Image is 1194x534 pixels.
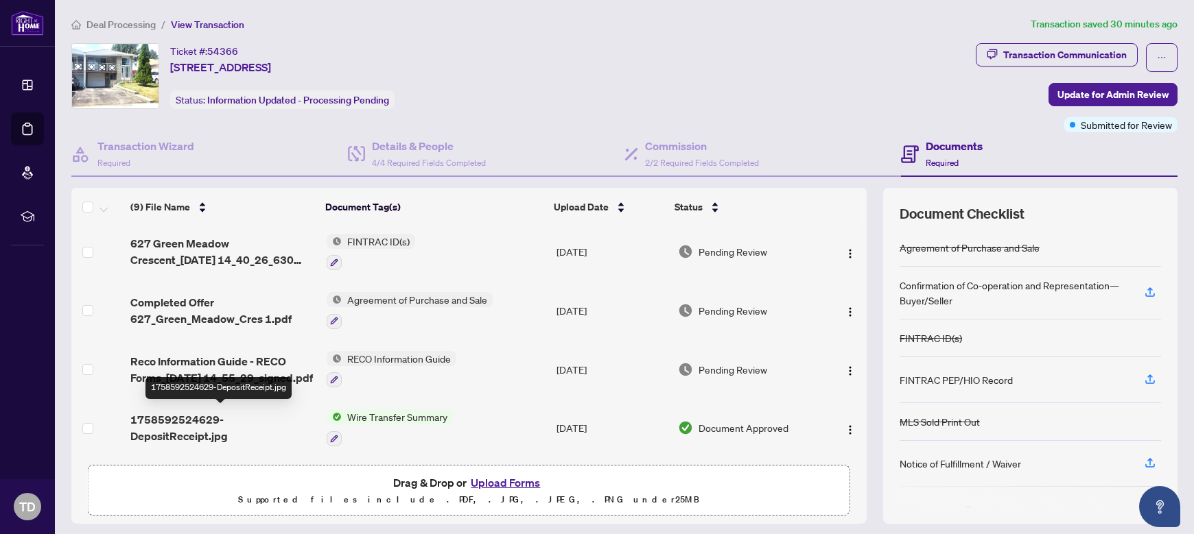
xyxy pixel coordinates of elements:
[1081,117,1172,132] span: Submitted for Review
[372,158,486,168] span: 4/4 Required Fields Completed
[170,43,238,59] div: Ticket #:
[699,420,788,435] span: Document Approved
[900,240,1040,255] div: Agreement of Purchase and Sale
[393,474,544,491] span: Drag & Drop or
[845,365,856,376] img: Logo
[170,59,271,75] span: [STREET_ADDRESS]
[900,330,962,345] div: FINTRAC ID(s)
[327,351,342,366] img: Status Icon
[1057,84,1169,106] span: Update for Admin Review
[926,158,959,168] span: Required
[551,398,672,457] td: [DATE]
[548,188,669,226] th: Upload Date
[130,199,190,215] span: (9) File Name
[327,351,456,388] button: Status IconRECO Information Guide
[71,20,81,29] span: home
[839,359,861,380] button: Logo
[900,204,1025,223] span: Document Checklist
[675,199,703,215] span: Status
[845,424,856,435] img: Logo
[467,474,544,491] button: Upload Forms
[86,19,156,31] span: Deal Processing
[72,44,159,108] img: IMG-W12336226_1.jpg
[976,43,1138,66] button: Transaction Communication
[327,292,493,329] button: Status IconAgreement of Purchase and Sale
[1049,83,1178,106] button: Update for Admin Review
[207,45,238,58] span: 54366
[678,420,693,435] img: Document Status
[1031,16,1178,32] article: Transaction saved 30 minutes ago
[342,351,456,366] span: RECO Information Guide
[551,340,672,399] td: [DATE]
[327,409,453,446] button: Status IconWire Transfer Summary
[926,138,983,154] h4: Documents
[342,234,415,249] span: FINTRAC ID(s)
[342,292,493,307] span: Agreement of Purchase and Sale
[130,235,316,268] span: 627 Green Meadow Crescent_[DATE] 14_40_26_630 [GEOGRAPHIC_DATA]pdf
[900,278,1128,308] div: Confirmation of Co-operation and Representation—Buyer/Seller
[145,377,292,399] div: 1758592524629-DepositReceipt.jpg
[845,306,856,317] img: Logo
[327,409,342,424] img: Status Icon
[699,362,767,377] span: Pending Review
[699,244,767,259] span: Pending Review
[130,353,316,386] span: Reco Information Guide - RECO Forms_[DATE] 14_55_29_signed.pdf
[678,303,693,318] img: Document Status
[645,138,759,154] h4: Commission
[97,158,130,168] span: Required
[678,244,693,259] img: Document Status
[207,94,389,106] span: Information Updated - Processing Pending
[97,491,841,508] p: Supported files include .PDF, .JPG, .JPEG, .PNG under 25 MB
[125,188,320,226] th: (9) File Name
[900,456,1021,471] div: Notice of Fulfillment / Waiver
[97,138,194,154] h4: Transaction Wizard
[327,234,415,271] button: Status IconFINTRAC ID(s)
[170,90,395,109] div: Status:
[171,19,244,31] span: View Transaction
[130,294,316,327] span: Completed Offer 627_Green_Meadow_Cres 1.pdf
[89,465,850,516] span: Drag & Drop orUpload FormsSupported files include .PDF, .JPG, .JPEG, .PNG under25MB
[1139,486,1180,527] button: Open asap
[327,292,342,307] img: Status Icon
[900,372,1013,387] div: FINTRAC PEP/HIO Record
[320,188,548,226] th: Document Tag(s)
[669,188,820,226] th: Status
[19,497,36,516] span: TD
[839,300,861,321] button: Logo
[161,16,165,32] li: /
[839,241,861,263] button: Logo
[1157,53,1167,62] span: ellipsis
[645,158,759,168] span: 2/2 Required Fields Completed
[900,414,980,429] div: MLS Sold Print Out
[699,303,767,318] span: Pending Review
[839,417,861,439] button: Logo
[551,281,672,340] td: [DATE]
[551,223,672,282] td: [DATE]
[554,199,609,215] span: Upload Date
[130,411,316,444] span: 1758592524629-DepositReceipt.jpg
[342,409,453,424] span: Wire Transfer Summary
[678,362,693,377] img: Document Status
[11,10,44,36] img: logo
[372,138,486,154] h4: Details & People
[327,234,342,249] img: Status Icon
[845,248,856,259] img: Logo
[1003,44,1127,66] div: Transaction Communication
